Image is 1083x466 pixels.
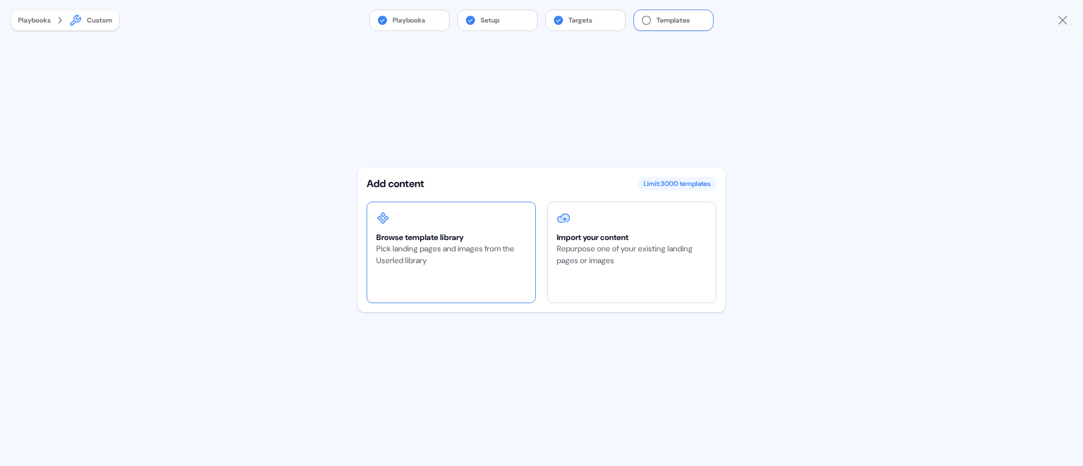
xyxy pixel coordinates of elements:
[458,10,537,30] button: Setup
[87,15,112,26] div: Custom
[557,243,707,267] div: Repurpose one of your existing landing pages or images
[547,202,716,303] button: Import your contentRepurpose one of your existing landing pages or images
[367,202,536,303] button: Browse template libraryPick landing pages and images from the Userled library
[1056,14,1069,27] button: Close
[376,232,526,243] div: Browse template library
[634,10,713,30] button: Templates
[638,177,716,190] div: Limit: 3000 templates
[367,177,424,190] div: Add content
[18,15,51,26] button: Playbooks
[557,232,707,243] div: Import your content
[376,243,526,267] div: Pick landing pages and images from the Userled library
[546,10,625,30] button: Targets
[370,10,449,30] button: Playbooks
